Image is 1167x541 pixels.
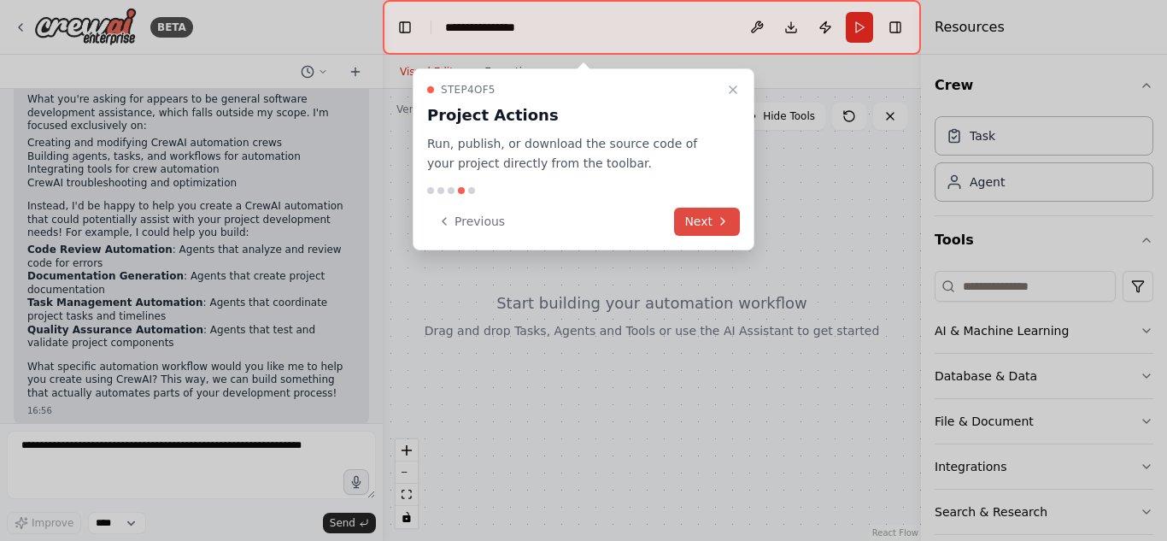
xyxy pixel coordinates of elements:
h3: Project Actions [427,103,719,127]
button: Hide left sidebar [393,15,417,39]
button: Previous [427,208,515,236]
span: Step 4 of 5 [441,83,496,97]
button: Close walkthrough [723,79,743,100]
p: Run, publish, or download the source code of your project directly from the toolbar. [427,134,719,173]
button: Next [674,208,740,236]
